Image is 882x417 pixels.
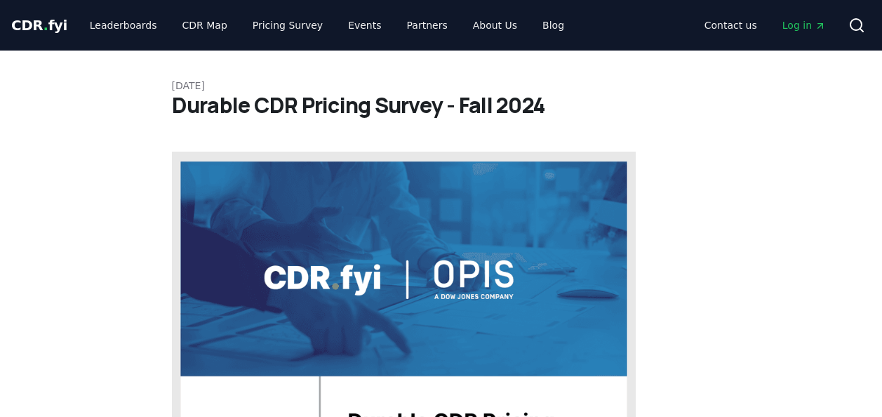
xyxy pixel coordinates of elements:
a: Contact us [693,13,768,38]
span: Log in [782,18,826,32]
nav: Main [79,13,575,38]
a: Blog [531,13,575,38]
a: Events [337,13,392,38]
h1: Durable CDR Pricing Survey - Fall 2024 [172,93,711,118]
a: Leaderboards [79,13,168,38]
a: CDR.fyi [11,15,67,35]
nav: Main [693,13,837,38]
span: CDR fyi [11,17,67,34]
a: About Us [462,13,528,38]
span: . [44,17,48,34]
a: CDR Map [171,13,239,38]
p: [DATE] [172,79,711,93]
a: Pricing Survey [241,13,334,38]
a: Partners [396,13,459,38]
a: Log in [771,13,837,38]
